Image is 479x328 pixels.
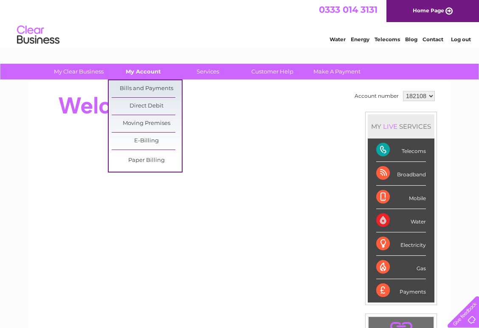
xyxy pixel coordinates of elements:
[319,4,378,15] a: 0333 014 3131
[17,22,60,48] img: logo.png
[112,98,182,115] a: Direct Debit
[368,114,434,139] div: MY SERVICES
[237,64,307,79] a: Customer Help
[376,209,426,232] div: Water
[423,36,443,42] a: Contact
[112,115,182,132] a: Moving Premises
[375,36,400,42] a: Telecoms
[376,279,426,302] div: Payments
[39,5,441,41] div: Clear Business is a trading name of Verastar Limited (registered in [GEOGRAPHIC_DATA] No. 3667643...
[381,122,399,130] div: LIVE
[112,80,182,97] a: Bills and Payments
[376,162,426,185] div: Broadband
[376,186,426,209] div: Mobile
[112,133,182,150] a: E-Billing
[351,36,369,42] a: Energy
[173,64,243,79] a: Services
[376,232,426,256] div: Electricity
[112,152,182,169] a: Paper Billing
[405,36,417,42] a: Blog
[302,64,372,79] a: Make A Payment
[376,139,426,162] div: Telecoms
[376,256,426,279] div: Gas
[108,64,178,79] a: My Account
[330,36,346,42] a: Water
[44,64,114,79] a: My Clear Business
[352,89,401,103] td: Account number
[451,36,471,42] a: Log out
